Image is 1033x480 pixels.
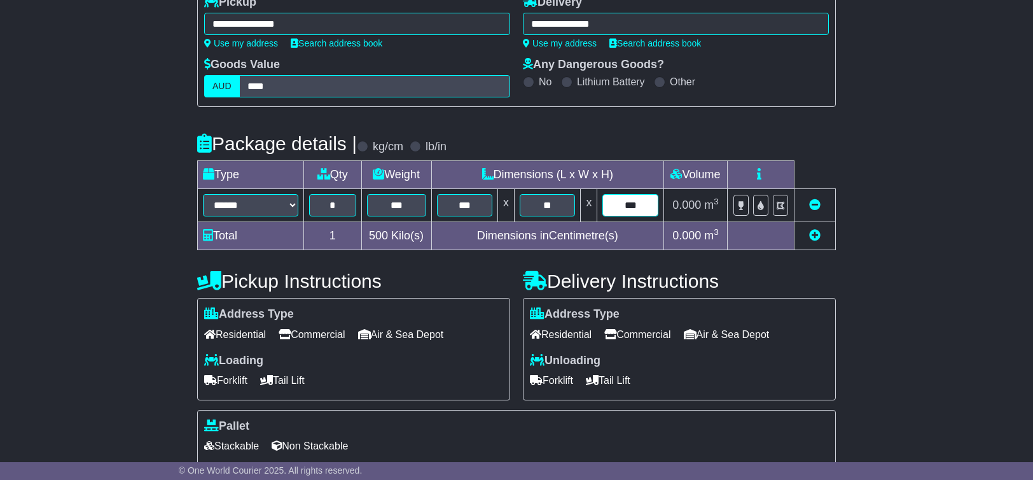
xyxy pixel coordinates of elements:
td: Type [198,161,304,189]
span: 500 [369,229,388,242]
label: Loading [204,354,263,368]
label: No [539,76,551,88]
span: Forklift [530,371,573,390]
span: Forklift [204,371,247,390]
label: Other [670,76,695,88]
sup: 3 [714,197,719,206]
a: Add new item [809,229,821,242]
sup: 3 [714,227,719,237]
label: Pallet [204,420,249,434]
span: Residential [530,325,592,344]
label: Goods Value [204,58,280,72]
label: Address Type [530,307,620,321]
span: Air & Sea Depot [684,325,770,344]
span: 0.000 [672,199,701,211]
h4: Delivery Instructions [523,271,836,292]
label: lb/in [426,140,447,154]
td: Total [198,222,304,250]
a: Search address book [609,38,701,48]
td: 1 [304,222,362,250]
span: © One World Courier 2025. All rights reserved. [179,465,363,476]
td: x [581,189,597,222]
span: Air & Sea Depot [358,325,444,344]
td: Weight [361,161,431,189]
label: Unloading [530,354,600,368]
td: x [498,189,515,222]
label: kg/cm [373,140,403,154]
a: Use my address [204,38,278,48]
span: Commercial [604,325,670,344]
a: Search address book [291,38,382,48]
label: Any Dangerous Goods? [523,58,664,72]
span: 0.000 [672,229,701,242]
td: Volume [663,161,727,189]
label: AUD [204,75,240,97]
span: Stackable [204,436,259,456]
label: Lithium Battery [577,76,645,88]
label: Address Type [204,307,294,321]
a: Use my address [523,38,597,48]
span: Tail Lift [586,371,630,390]
td: Qty [304,161,362,189]
td: Dimensions (L x W x H) [431,161,663,189]
span: Residential [204,325,266,344]
a: Remove this item [809,199,821,211]
td: Dimensions in Centimetre(s) [431,222,663,250]
span: m [704,229,719,242]
span: Tail Lift [260,371,305,390]
h4: Pickup Instructions [197,271,510,292]
span: m [704,199,719,211]
span: Commercial [279,325,345,344]
h4: Package details | [197,133,357,154]
span: Non Stackable [272,436,348,456]
td: Kilo(s) [361,222,431,250]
